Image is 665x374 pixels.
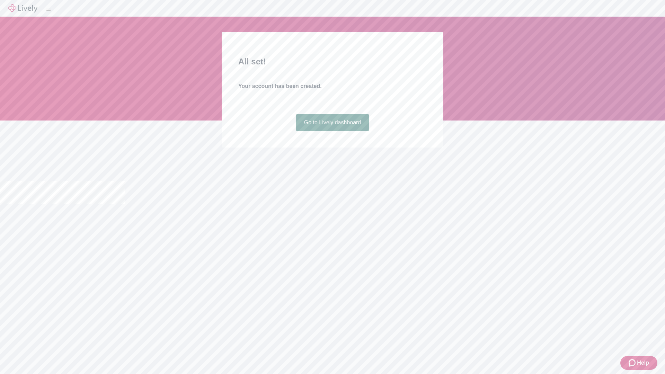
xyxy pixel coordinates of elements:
[46,9,51,11] button: Log out
[238,55,427,68] h2: All set!
[8,4,37,12] img: Lively
[296,114,370,131] a: Go to Lively dashboard
[629,359,637,367] svg: Zendesk support icon
[238,82,427,90] h4: Your account has been created.
[620,356,657,370] button: Zendesk support iconHelp
[637,359,649,367] span: Help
